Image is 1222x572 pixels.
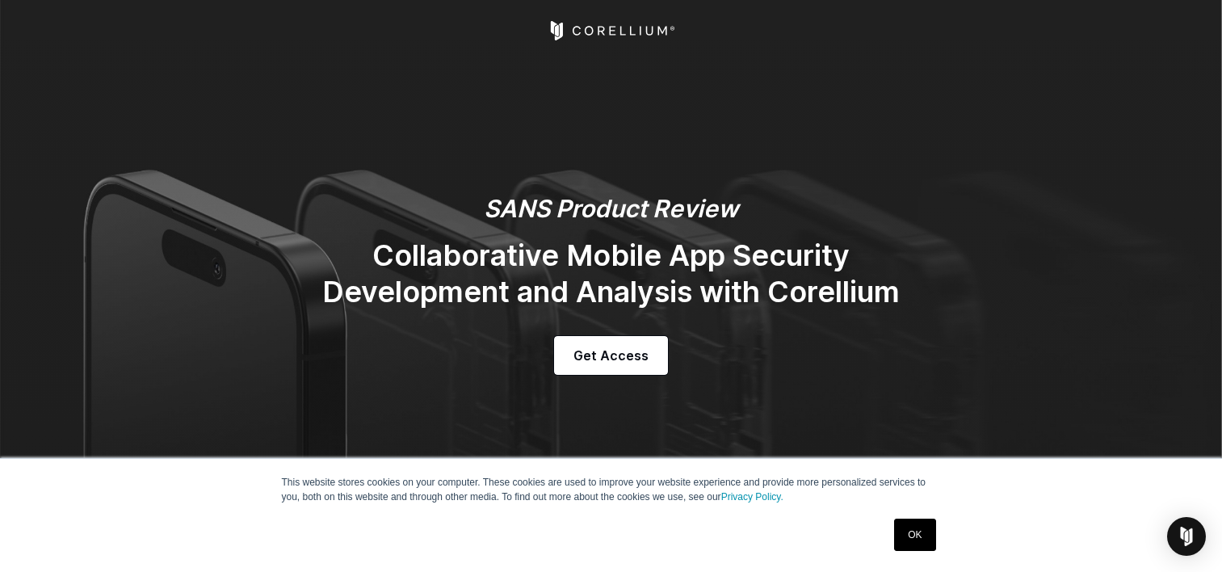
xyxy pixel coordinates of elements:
[721,491,783,503] a: Privacy Policy.
[894,519,935,551] a: OK
[547,21,675,40] a: Corellium Home
[554,336,668,375] a: Get Access
[484,194,738,223] em: SANS Product Review
[1167,517,1206,556] div: Open Intercom Messenger
[288,238,934,310] h2: Collaborative Mobile App Security Development and Analysis with Corellium
[573,346,649,365] span: Get Access
[282,475,941,504] p: This website stores cookies on your computer. These cookies are used to improve your website expe...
